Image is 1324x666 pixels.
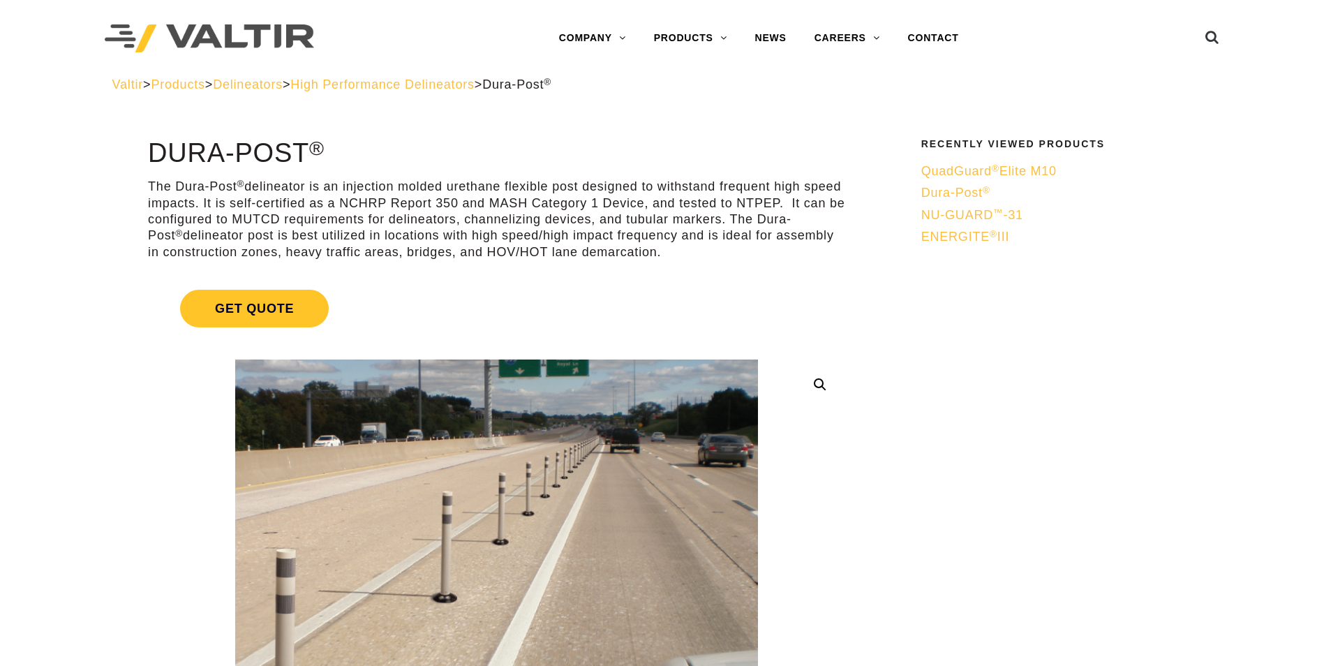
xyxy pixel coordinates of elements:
[921,230,1010,244] span: ENERGITE III
[105,24,314,53] img: Valtir
[237,179,245,189] sup: ®
[921,164,1057,178] span: QuadGuard Elite M10
[921,207,1203,223] a: NU-GUARD™-31
[112,77,143,91] a: Valtir
[482,77,551,91] span: Dura-Post
[213,77,283,91] a: Delineators
[921,139,1203,149] h2: Recently Viewed Products
[640,24,741,52] a: PRODUCTS
[290,77,475,91] a: High Performance Delineators
[148,273,845,344] a: Get Quote
[921,186,990,200] span: Dura-Post
[148,179,845,260] p: The Dura-Post delineator is an injection molded urethane flexible post designed to withstand freq...
[151,77,204,91] a: Products
[309,137,325,159] sup: ®
[921,185,1203,201] a: Dura-Post®
[921,163,1203,179] a: QuadGuard®Elite M10
[148,139,845,168] h1: Dura-Post
[992,163,999,174] sup: ®
[921,229,1203,245] a: ENERGITE®III
[993,207,1003,218] sup: ™
[545,24,640,52] a: COMPANY
[175,228,183,239] sup: ®
[741,24,801,52] a: NEWS
[990,229,997,239] sup: ®
[921,208,1023,222] span: NU-GUARD -31
[544,77,551,87] sup: ®
[112,77,1212,93] div: > > > >
[983,185,990,195] sup: ®
[801,24,894,52] a: CAREERS
[894,24,973,52] a: CONTACT
[180,290,329,327] span: Get Quote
